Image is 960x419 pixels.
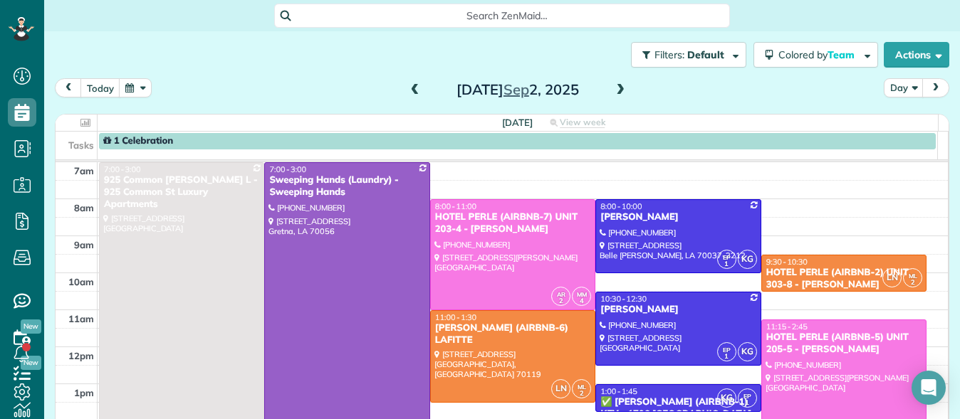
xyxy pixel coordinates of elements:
[912,371,946,405] div: Open Intercom Messenger
[744,392,751,400] span: EP
[600,386,637,396] span: 1:00 - 1:45
[504,80,529,98] span: Sep
[573,387,590,401] small: 2
[723,253,731,261] span: EP
[624,42,746,68] a: Filters: Default
[766,257,808,267] span: 9:30 - 10:30
[600,294,647,304] span: 10:30 - 12:30
[268,174,425,198] div: Sweeping Hands (Laundry) - Sweeping Hands
[828,48,857,61] span: Team
[557,290,565,298] span: AR
[766,267,922,291] div: HOTEL PERLE (AIRBNB-2) UNIT 303-8 - [PERSON_NAME]
[922,78,949,97] button: next
[560,117,605,128] span: View week
[68,276,94,287] span: 10am
[738,342,757,361] span: KG
[718,258,736,271] small: 1
[723,346,731,354] span: EP
[269,164,306,174] span: 7:00 - 3:00
[434,322,591,346] div: [PERSON_NAME] (AIRBNB-6) LAFITTE
[600,201,642,211] span: 8:00 - 10:00
[104,164,141,174] span: 7:00 - 3:00
[80,78,120,97] button: today
[909,272,917,280] span: ML
[434,211,591,235] div: HOTEL PERLE (AIRBNB-7) UNIT 203-4 - [PERSON_NAME]
[884,78,924,97] button: Day
[717,388,736,408] span: KG
[718,350,736,364] small: 1
[687,48,725,61] span: Default
[74,387,94,398] span: 1pm
[766,322,808,332] span: 11:15 - 2:45
[552,295,570,308] small: 2
[21,319,41,334] span: New
[435,201,476,211] span: 8:00 - 11:00
[578,383,586,391] span: ML
[435,312,476,322] span: 11:00 - 1:30
[74,202,94,213] span: 8am
[766,332,922,356] div: HOTEL PERLE (AIRBNB-5) UNIT 205-5 - [PERSON_NAME]
[103,135,173,147] span: 1 Celebration
[429,82,607,97] h2: [DATE] 2, 2025
[55,78,82,97] button: prev
[882,268,902,287] span: LN
[600,304,756,316] div: [PERSON_NAME]
[577,290,587,298] span: MM
[778,48,860,61] span: Colored by
[884,42,949,68] button: Actions
[753,42,878,68] button: Colored byTeam
[738,250,757,269] span: KG
[74,239,94,250] span: 9am
[573,295,590,308] small: 4
[103,174,260,211] div: 925 Common [PERSON_NAME] L - 925 Common St Luxury Apartments
[904,276,922,290] small: 2
[600,211,756,223] div: [PERSON_NAME]
[551,379,570,398] span: LN
[68,313,94,324] span: 11am
[739,396,756,410] small: 1
[68,350,94,361] span: 12pm
[654,48,684,61] span: Filters:
[74,165,94,176] span: 7am
[502,117,533,128] span: [DATE]
[631,42,746,68] button: Filters: Default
